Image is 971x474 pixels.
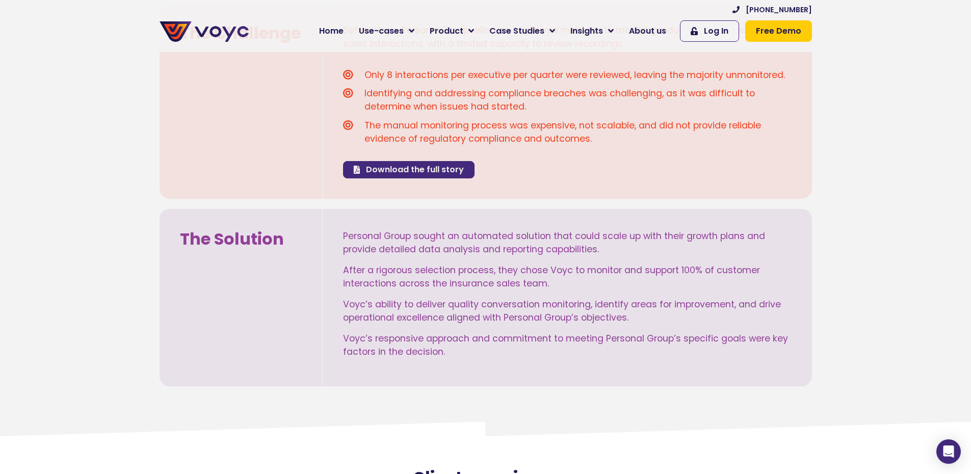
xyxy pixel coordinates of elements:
a: Insights [563,21,621,41]
span: [PHONE_NUMBER] [746,5,812,15]
span: Use-cases [359,25,404,37]
a: Product [422,21,482,41]
span: Voyc’s ability to deliver quality conversation monitoring, identify areas for improvement, and dr... [343,298,781,324]
span: Personal Group sought an automated solution that could scale up with their growth plans and provi... [343,230,765,255]
div: Open Intercom Messenger [936,439,961,464]
span: Voyc’s responsive approach and commitment to meeting Personal Group’s specific goals were key fac... [343,332,788,358]
span: Only 8 interactions per executive per quarter were reviewed, leaving the majority unmonitored. [362,68,785,82]
h2: The Solution [180,229,302,249]
a: Case Studies [482,21,563,41]
a: Download the full story [343,161,475,178]
span: Log In [704,25,728,37]
span: Case Studies [489,25,544,37]
a: Log In [680,20,739,42]
img: voyc-full-logo [160,21,249,42]
a: Free Demo [745,20,812,42]
span: The manual monitoring process was expensive, not scalable, and did not provide reliable evidence ... [362,119,792,146]
span: About us [629,25,666,37]
span: Download the full story [366,166,464,174]
span: Identifying and addressing compliance breaches was challenging, as it was difficult to determine ... [362,87,792,114]
a: [PHONE_NUMBER] [732,5,812,15]
span: Product [430,25,463,37]
span: Home [319,25,344,37]
a: Home [311,21,351,41]
a: About us [621,21,674,41]
a: Use-cases [351,21,422,41]
span: After a rigorous selection process, they chose Voyc to monitor and support 100% of customer inter... [343,264,760,289]
span: Insights [570,25,603,37]
span: Free Demo [756,25,801,37]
